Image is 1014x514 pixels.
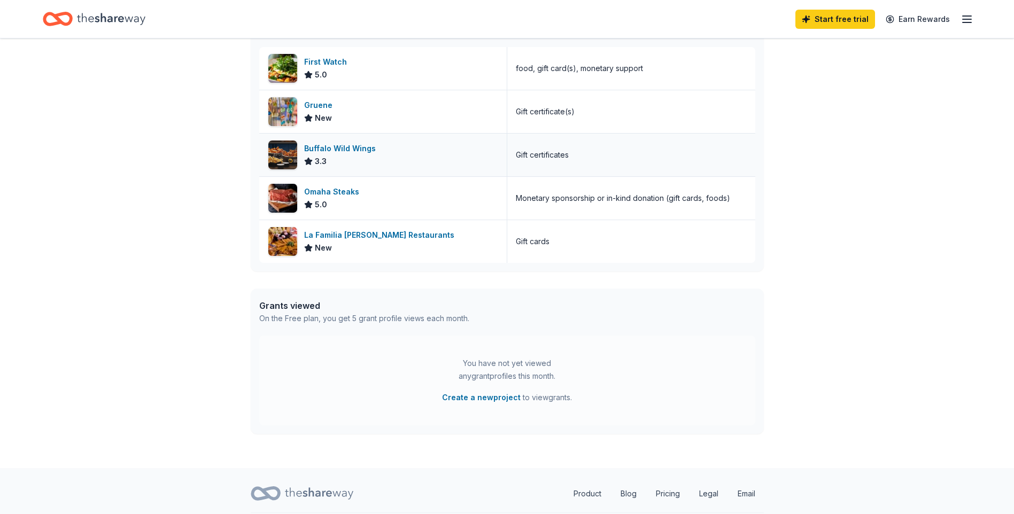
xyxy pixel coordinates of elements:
[516,105,575,118] div: Gift certificate(s)
[442,391,521,404] button: Create a newproject
[259,312,469,325] div: On the Free plan, you get 5 grant profile views each month.
[315,198,327,211] span: 5.0
[259,299,469,312] div: Grants viewed
[43,6,145,32] a: Home
[729,483,764,504] a: Email
[565,483,764,504] nav: quick links
[691,483,727,504] a: Legal
[565,483,610,504] a: Product
[516,62,643,75] div: food, gift card(s), monetary support
[795,10,875,29] a: Start free trial
[304,99,337,112] div: Gruene
[442,391,572,404] span: to view grants .
[304,185,363,198] div: Omaha Steaks
[268,54,297,83] img: Image for First Watch
[315,155,327,168] span: 3.3
[304,229,459,242] div: La Familia [PERSON_NAME] Restaurants
[315,68,327,81] span: 5.0
[516,192,730,205] div: Monetary sponsorship or in-kind donation (gift cards, foods)
[315,242,332,254] span: New
[268,141,297,169] img: Image for Buffalo Wild Wings
[612,483,645,504] a: Blog
[315,112,332,124] span: New
[879,10,956,29] a: Earn Rewards
[440,357,574,383] div: You have not yet viewed any grant profiles this month.
[516,235,549,248] div: Gift cards
[647,483,688,504] a: Pricing
[268,184,297,213] img: Image for Omaha Steaks
[304,56,351,68] div: First Watch
[268,227,297,256] img: Image for La Familia Cortez Restaurants
[304,142,380,155] div: Buffalo Wild Wings
[268,97,297,126] img: Image for Gruene
[516,149,569,161] div: Gift certificates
